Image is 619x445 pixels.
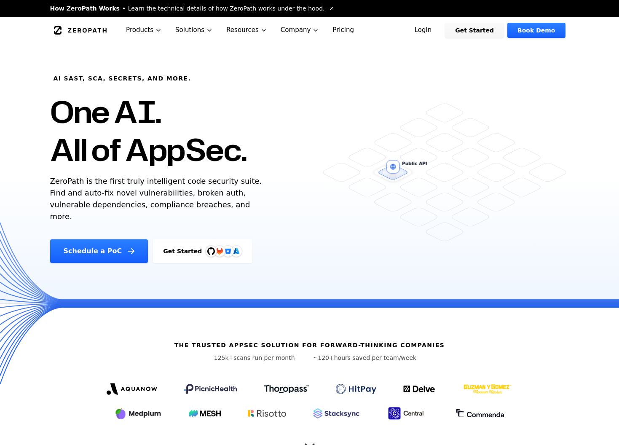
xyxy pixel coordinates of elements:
h1: One AI. All of AppSec. [50,93,247,169]
img: GitLab [211,243,228,260]
a: Book Demo [507,23,565,38]
img: Stacksync [313,408,359,418]
img: Thoropass [264,385,309,393]
p: ZeroPath is the first truly intelligent code security suite. Find and auto-fix novel vulnerabilit... [50,175,266,222]
h6: The Trusted AppSec solution for forward-thinking companies [174,341,445,349]
button: Products [119,17,169,43]
span: ~120+ [313,354,334,361]
p: scans run per month [203,354,306,362]
a: Pricing [326,17,361,43]
button: Company [274,17,326,43]
a: Get StartedGitHubGitLabAzure [153,239,252,263]
a: How ZeroPath WorksLearn the technical details of how ZeroPath works under the hood. [50,4,335,13]
button: Resources [220,17,274,43]
span: 125k+ [214,354,234,361]
img: Azure [233,248,240,255]
button: Solutions [169,17,220,43]
a: Schedule a PoC [50,239,148,263]
img: Medplum [115,407,162,420]
img: Mesh [189,410,221,417]
a: Login [405,23,442,38]
img: GYG [463,379,512,399]
span: Learn the technical details of how ZeroPath works under the hood. [128,4,325,13]
span: How ZeroPath Works [50,4,120,13]
svg: Bitbucket [223,247,233,256]
a: Get Started [445,23,504,38]
p: hours saved per team/week [313,354,417,362]
img: GitHub [207,247,215,255]
nav: Global [40,17,579,43]
img: Central [386,406,429,421]
h6: AI SAST, SCA, Secrets, and more. [54,74,191,83]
